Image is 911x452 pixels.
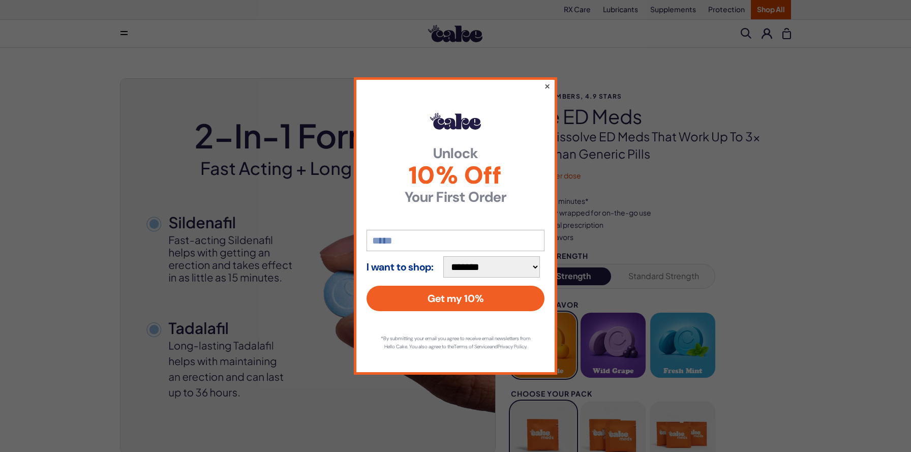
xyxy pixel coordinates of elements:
[367,146,544,161] strong: Unlock
[367,190,544,204] strong: Your First Order
[367,261,434,273] strong: I want to shop:
[367,163,544,188] span: 10% Off
[454,343,490,350] a: Terms of Service
[377,335,534,351] p: *By submitting your email you agree to receive email newsletters from Hello Cake. You also agree ...
[498,343,526,350] a: Privacy Policy
[367,286,544,311] button: Get my 10%
[544,80,551,92] button: ×
[430,113,481,129] img: Hello Cake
